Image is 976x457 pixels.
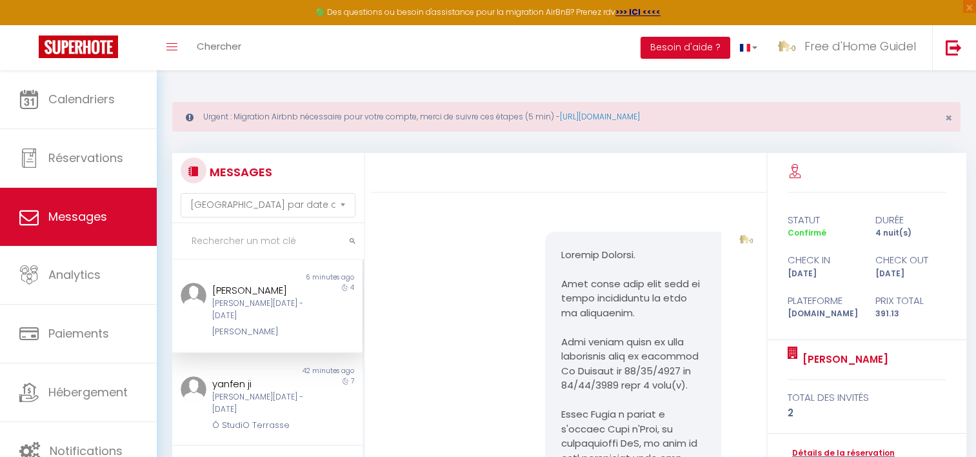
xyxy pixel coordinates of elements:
[739,232,754,247] img: ...
[212,325,306,338] div: [PERSON_NAME]
[181,376,206,402] img: ...
[641,37,730,59] button: Besoin d'aide ?
[212,419,306,432] div: Ô StudiO Terrasse
[48,208,107,225] span: Messages
[788,390,946,405] div: total des invités
[48,325,109,341] span: Paiements
[779,308,867,320] div: [DOMAIN_NAME]
[867,227,955,239] div: 4 nuit(s)
[779,212,867,228] div: statut
[779,293,867,309] div: Plateforme
[212,298,306,322] div: [PERSON_NAME][DATE] - [DATE]
[48,150,123,166] span: Réservations
[779,268,867,280] div: [DATE]
[212,283,306,298] div: [PERSON_NAME]
[779,252,867,268] div: check in
[804,38,916,54] span: Free d'Home Guidel
[212,376,306,392] div: yanfen ji
[867,268,955,280] div: [DATE]
[788,405,946,421] div: 2
[39,36,118,58] img: Super Booking
[777,37,796,56] img: ...
[351,376,354,386] span: 7
[767,25,932,70] a: ... Free d'Home Guidel
[48,267,101,283] span: Analytics
[206,157,272,187] h3: MESSAGES
[267,272,362,283] div: 6 minutes ago
[197,39,241,53] span: Chercher
[187,25,251,70] a: Chercher
[267,366,362,376] div: 42 minutes ago
[788,227,826,238] span: Confirmé
[615,6,661,17] a: >>> ICI <<<<
[798,352,888,367] a: [PERSON_NAME]
[945,110,952,126] span: ×
[48,384,128,400] span: Hébergement
[945,112,952,124] button: Close
[867,252,955,268] div: check out
[212,391,306,416] div: [PERSON_NAME][DATE] - [DATE]
[172,102,961,132] div: Urgent : Migration Airbnb nécessaire pour votre compte, merci de suivre ces étapes (5 min) -
[867,293,955,309] div: Prix total
[350,283,354,292] span: 4
[867,212,955,228] div: durée
[172,223,364,259] input: Rechercher un mot clé
[946,39,962,56] img: logout
[560,111,640,122] a: [URL][DOMAIN_NAME]
[867,308,955,320] div: 391.13
[48,91,115,107] span: Calendriers
[181,283,206,309] img: ...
